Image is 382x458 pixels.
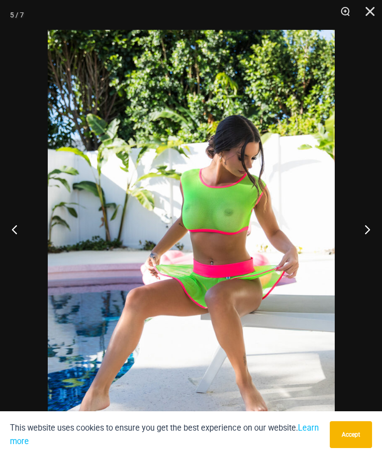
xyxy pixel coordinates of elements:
[330,421,372,448] button: Accept
[345,204,382,254] button: Next
[10,423,319,446] a: Learn more
[10,421,322,448] p: This website uses cookies to ensure you get the best experience on our website.
[10,7,24,22] div: 5 / 7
